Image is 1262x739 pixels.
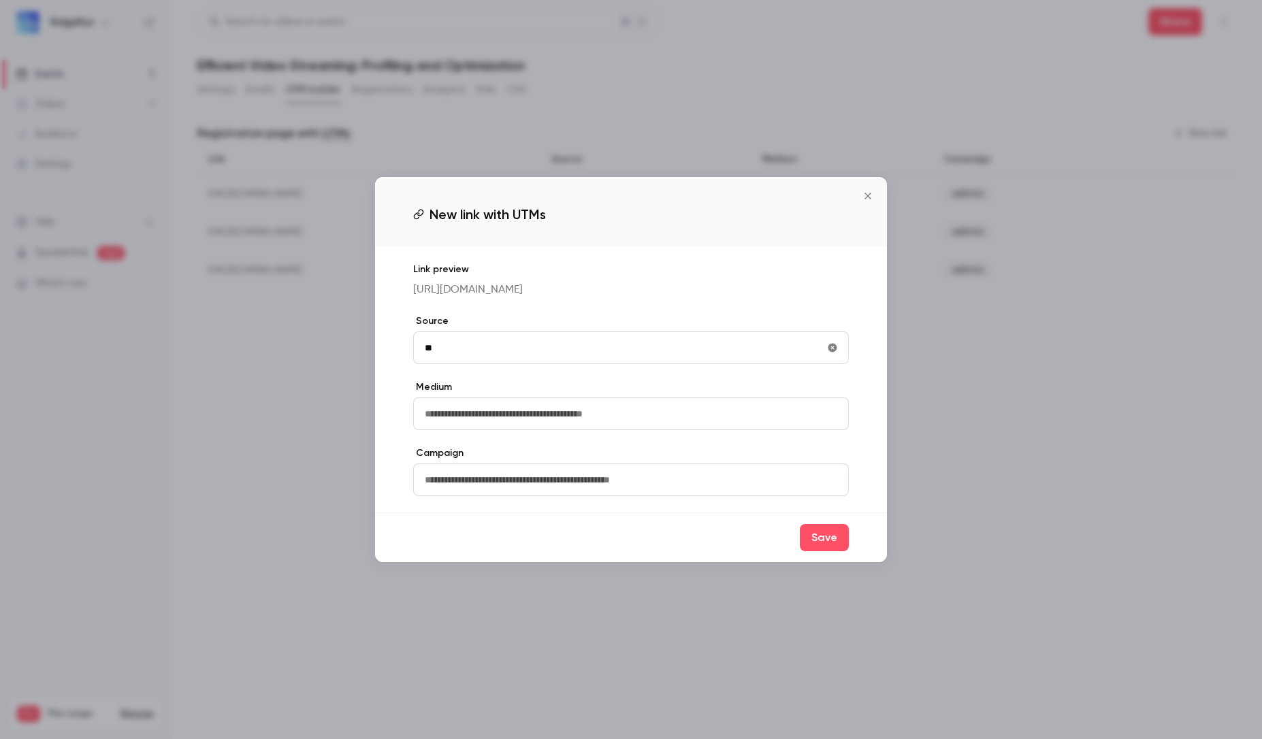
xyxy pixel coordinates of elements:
[854,182,881,210] button: Close
[413,282,849,298] p: [URL][DOMAIN_NAME]
[822,337,843,359] button: utmSource
[413,380,849,394] label: Medium
[430,204,546,225] span: New link with UTMs
[413,263,849,276] p: Link preview
[800,524,849,551] button: Save
[413,314,849,328] label: Source
[413,446,849,460] label: Campaign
